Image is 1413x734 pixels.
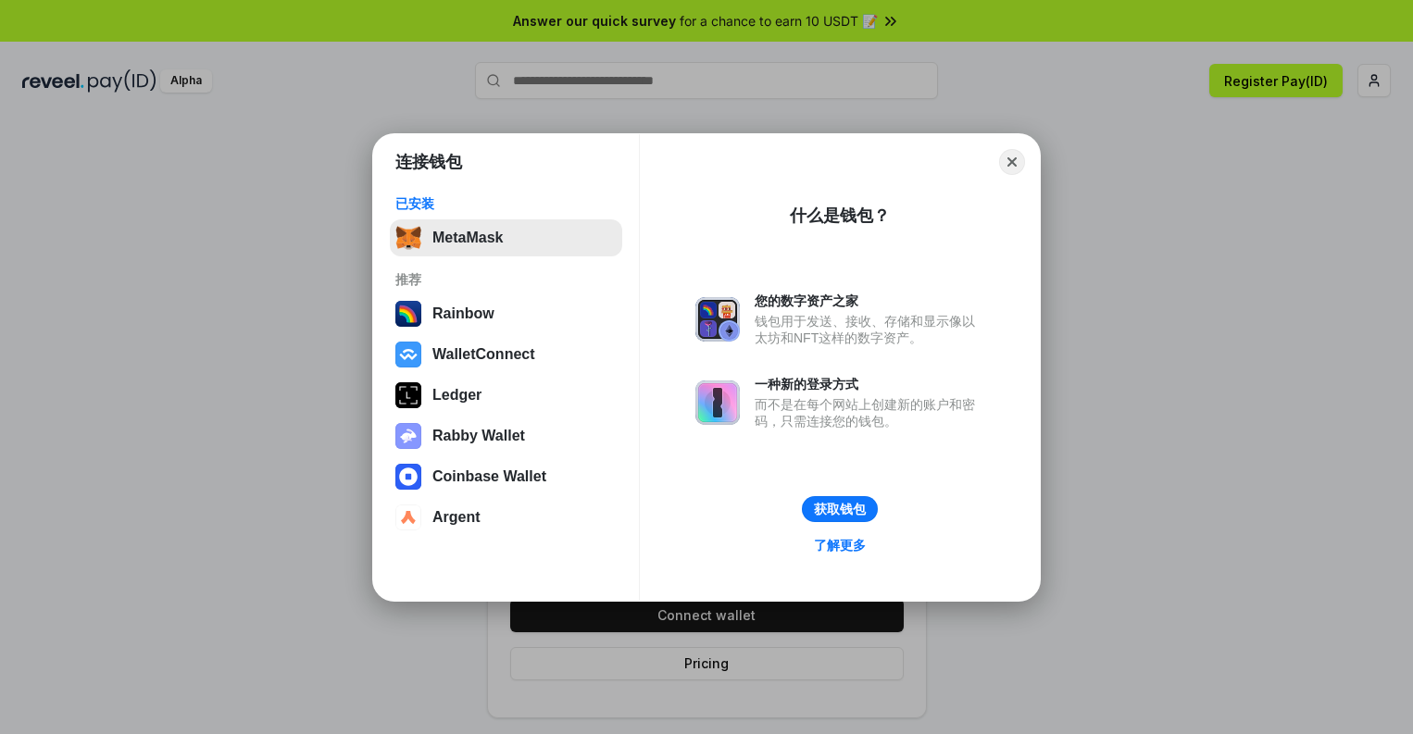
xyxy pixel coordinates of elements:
img: svg+xml,%3Csvg%20width%3D%2228%22%20height%3D%2228%22%20viewBox%3D%220%200%2028%2028%22%20fill%3D... [395,504,421,530]
button: Rabby Wallet [390,417,622,454]
div: 钱包用于发送、接收、存储和显示像以太坊和NFT这样的数字资产。 [755,313,984,346]
h1: 连接钱包 [395,151,462,173]
button: MetaMask [390,219,622,256]
img: svg+xml,%3Csvg%20xmlns%3D%22http%3A%2F%2Fwww.w3.org%2F2000%2Fsvg%22%20fill%3D%22none%22%20viewBox... [695,380,740,425]
div: MetaMask [432,230,503,246]
button: WalletConnect [390,336,622,373]
div: 什么是钱包？ [790,205,890,227]
div: Ledger [432,387,481,404]
button: 获取钱包 [802,496,878,522]
img: svg+xml,%3Csvg%20xmlns%3D%22http%3A%2F%2Fwww.w3.org%2F2000%2Fsvg%22%20fill%3D%22none%22%20viewBox... [395,423,421,449]
div: WalletConnect [432,346,535,363]
button: Rainbow [390,295,622,332]
div: 您的数字资产之家 [755,292,984,309]
div: Rabby Wallet [432,428,525,444]
div: 推荐 [395,271,617,288]
div: Coinbase Wallet [432,468,546,485]
button: Argent [390,499,622,536]
div: 了解更多 [814,537,866,554]
button: Ledger [390,377,622,414]
button: Coinbase Wallet [390,458,622,495]
div: 已安装 [395,195,617,212]
img: svg+xml,%3Csvg%20width%3D%22120%22%20height%3D%22120%22%20viewBox%3D%220%200%20120%20120%22%20fil... [395,301,421,327]
img: svg+xml,%3Csvg%20width%3D%2228%22%20height%3D%2228%22%20viewBox%3D%220%200%2028%2028%22%20fill%3D... [395,464,421,490]
img: svg+xml,%3Csvg%20width%3D%2228%22%20height%3D%2228%22%20viewBox%3D%220%200%2028%2028%22%20fill%3D... [395,342,421,367]
div: Argent [432,509,481,526]
img: svg+xml,%3Csvg%20fill%3D%22none%22%20height%3D%2233%22%20viewBox%3D%220%200%2035%2033%22%20width%... [395,225,421,251]
img: svg+xml,%3Csvg%20xmlns%3D%22http%3A%2F%2Fwww.w3.org%2F2000%2Fsvg%22%20fill%3D%22none%22%20viewBox... [695,297,740,342]
a: 了解更多 [803,533,877,557]
button: Close [999,149,1025,175]
div: Rainbow [432,305,494,322]
div: 而不是在每个网站上创建新的账户和密码，只需连接您的钱包。 [755,396,984,429]
div: 获取钱包 [814,501,866,517]
img: svg+xml,%3Csvg%20xmlns%3D%22http%3A%2F%2Fwww.w3.org%2F2000%2Fsvg%22%20width%3D%2228%22%20height%3... [395,382,421,408]
div: 一种新的登录方式 [755,376,984,392]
